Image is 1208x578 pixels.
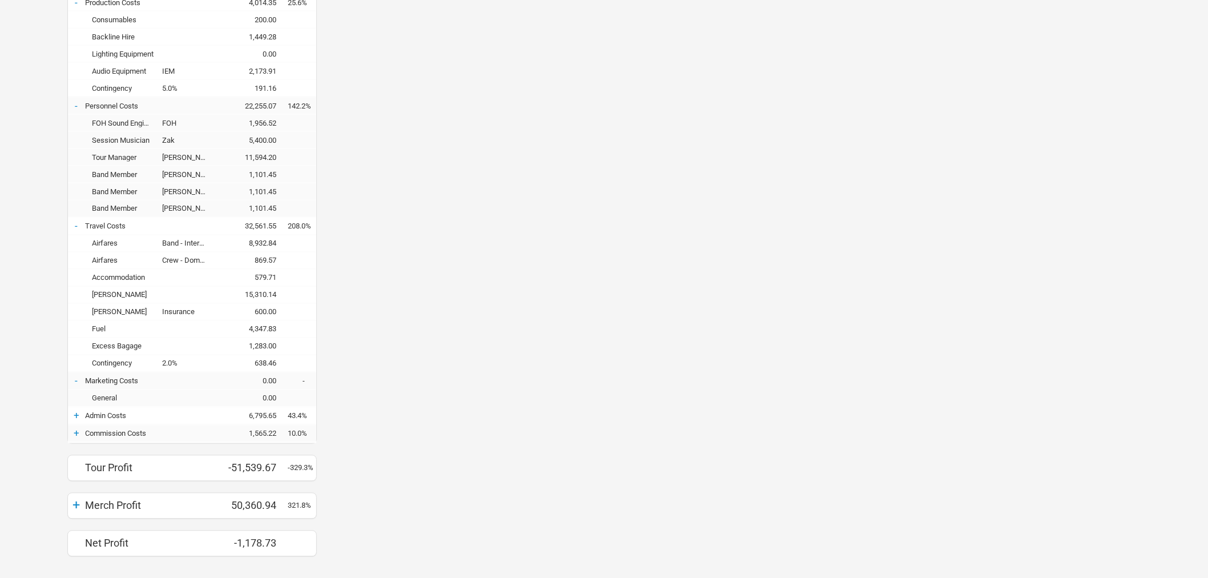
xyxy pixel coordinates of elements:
div: 50,360.94 [219,500,288,512]
div: - [68,100,85,111]
div: 43.4% [288,412,316,420]
div: Van Hire [85,308,162,316]
div: - [68,220,85,232]
div: Contingency [85,84,162,93]
div: Audio Equipment [85,67,162,75]
div: 579.71 [219,274,288,282]
div: + [68,410,85,422]
div: 191.16 [219,84,288,93]
div: 1,449.28 [219,33,288,41]
div: 200.00 [219,15,288,24]
div: Gayle [162,153,219,162]
div: Merch Profit [85,500,219,512]
div: 8,932.84 [219,239,288,248]
div: IEM [162,67,219,75]
div: FOH [162,119,219,127]
div: Session Musician [85,136,162,144]
div: Travel Costs [85,222,219,231]
div: 5.0% [162,84,219,93]
div: 142.2% [288,102,316,110]
div: Tour Profit [85,462,219,474]
div: 208.0% [288,222,316,231]
div: Commission Costs [85,430,219,438]
div: Fuel [85,325,219,334]
div: 6,795.65 [219,412,288,420]
div: Airfares [85,256,162,265]
div: Consumables [85,15,219,24]
div: 11,594.20 [219,153,288,162]
div: Band - International [162,239,219,248]
div: Sam [162,187,219,196]
div: 638.46 [219,359,288,368]
div: -329.3% [288,464,316,472]
div: Band Member [85,187,162,196]
div: 869.57 [219,256,288,265]
div: Tour Manager [85,153,162,162]
div: 2,173.91 [219,67,288,75]
div: 2.0% [162,359,219,368]
div: 0.00 [219,50,288,58]
div: Airfares [85,239,162,248]
div: Admin Costs [85,412,219,420]
div: Band Member [85,204,162,213]
div: Zak [162,136,219,144]
div: FOH Sound Engineer [85,119,162,127]
div: 32,561.55 [219,222,288,231]
div: Backline Hire [85,33,219,41]
div: Excess Bagage [85,342,219,351]
div: -1,178.73 [219,537,288,549]
div: Marketing Costs [85,377,219,386]
div: Crew - Domestic [162,256,219,265]
div: 1,283.00 [219,342,288,351]
div: 15,310.14 [219,291,288,299]
div: 0.00 [219,394,288,403]
div: Insurance [162,308,219,316]
div: General [85,394,219,403]
div: Contingency [85,359,162,368]
div: Dale [162,170,219,179]
div: 4,347.83 [219,325,288,334]
div: Personnel Costs [85,102,219,110]
div: Van Hire [85,291,219,299]
div: Net Profit [85,537,219,549]
div: 5,400.00 [219,136,288,144]
div: 600.00 [219,308,288,316]
div: -51,539.67 [219,462,288,474]
div: 1,101.45 [219,187,288,196]
div: 1,565.22 [219,430,288,438]
div: Band Member [85,170,162,179]
div: - [288,377,316,386]
div: 1,101.45 [219,204,288,213]
div: + [68,428,85,439]
div: Accommodation [85,274,219,282]
div: Lighting Equipment [85,50,219,58]
div: + [68,497,85,513]
div: 321.8% [288,501,316,510]
div: 1,956.52 [219,119,288,127]
div: 0.00 [219,377,288,386]
div: 10.0% [288,430,316,438]
div: - [68,375,85,387]
div: Twiggy [162,204,219,213]
div: 1,101.45 [219,170,288,179]
div: 22,255.07 [219,102,288,110]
